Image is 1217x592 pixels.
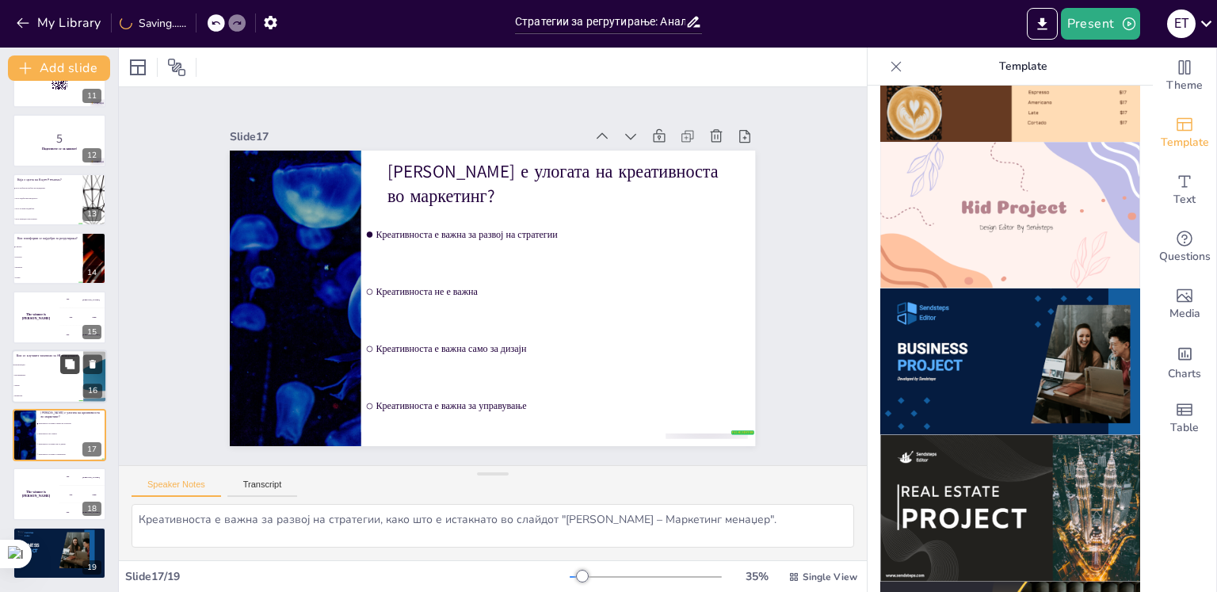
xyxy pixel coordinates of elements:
span: Дизајн [14,384,82,387]
button: Present [1061,8,1140,40]
div: 100 [59,291,106,308]
div: 300 [59,503,106,521]
span: Креативноста е важна само за дизајн [368,331,742,381]
button: Add slide [8,55,110,81]
span: Theme [1166,77,1203,94]
div: https://cdn.sendsteps.com/images/logo/sendsteps_logo_white.pnghttps://cdn.sendsteps.com/images/lo... [13,114,106,166]
span: Questions [1159,248,1211,265]
p: Template [909,48,1137,86]
button: Export to PowerPoint [1027,8,1058,40]
span: Editor [25,535,30,537]
img: thumb-11.png [880,435,1140,582]
span: Креативноста е важна за развој на стратегии [39,423,105,425]
div: 16 [12,349,107,403]
h4: The winner is [PERSON_NAME] [13,313,59,321]
span: Instagram [15,266,82,268]
img: thumb-9.png [880,142,1140,288]
strong: Подгответе се за квизот! [42,147,77,151]
span: Charts [1168,365,1201,383]
span: Маркетинг [14,395,82,397]
div: Add charts and graphs [1153,333,1216,390]
div: 200 [59,486,106,503]
button: E T [1167,8,1196,40]
button: Duplicate Slide [60,354,79,373]
span: Креативноста е важна само за дизајн [39,443,105,445]
span: LinkedIn [15,246,82,248]
span: Media [1169,305,1200,323]
div: Saving...... [120,16,186,31]
div: Add text boxes [1153,162,1216,219]
div: 14 [82,265,101,280]
div: Slide 17 / 19 [125,569,570,584]
p: 5 [17,130,101,147]
span: Да се разберат потребите на кандидатите [15,187,82,189]
span: Facebook [15,256,82,258]
div: 18 [13,468,106,520]
span: Да се подобри производството [15,197,82,199]
div: 16 [83,384,102,398]
span: Креативноста е важна за развој на стратегии [380,217,754,267]
div: Add ready made slides [1153,105,1216,162]
span: Програмирање [14,374,82,376]
div: Jaap [92,493,96,495]
input: Insert title [515,10,685,33]
div: 300 [59,327,106,344]
div: https://cdn.sendsteps.com/images/logo/sendsteps_logo_white.pnghttps://cdn.sendsteps.com/images/lo... [13,174,106,226]
span: Креативноста не е важна [39,433,105,434]
div: 19 [13,527,106,579]
div: Add images, graphics, shapes or video [1153,276,1216,333]
div: 19 [82,560,101,575]
p: Кои се клучните вештини за HR консултант? [17,353,78,358]
span: Single View [803,571,857,583]
p: Кои платформи се најдобри за регрутирање? [17,236,78,241]
div: 18 [82,502,101,516]
button: Transcript [227,479,298,497]
p: Која е целта на Buyer Personas? [17,177,78,181]
div: 200 [59,309,106,327]
div: 11 [82,89,101,103]
span: PROJECT [18,548,38,553]
button: Delete Slide [83,354,102,373]
div: Change the overall theme [1153,48,1216,105]
span: Креативноста не е важна [375,274,749,324]
div: 13 [82,207,101,221]
div: E T [1167,10,1196,38]
h4: The winner is [PERSON_NAME] [13,490,59,498]
button: Speaker Notes [132,479,221,497]
span: Text [1173,191,1196,208]
p: [PERSON_NAME] е улогата на креативноста во маркетинг? [395,149,740,234]
span: Template [1161,134,1209,151]
div: 11 [13,55,106,108]
span: Креативноста е важна за управување [363,388,737,437]
div: Jaap [92,316,96,319]
span: Twitter [15,277,82,278]
textarea: Креативноста е важна за развој на стратегии, како што е истакнато во слайдот "[PERSON_NAME] – Мар... [132,504,854,548]
div: Get real-time input from your audience [1153,219,1216,276]
div: 17 [82,442,101,456]
span: BUSINESS [18,543,40,548]
span: Sendsteps [25,532,34,534]
div: https://cdn.sendsteps.com/images/logo/sendsteps_logo_white.pnghttps://cdn.sendsteps.com/images/lo... [13,291,106,343]
span: Position [167,58,186,77]
div: Slide 17 [246,102,600,155]
div: Add a table [1153,390,1216,447]
p: [PERSON_NAME] е улогата на креативноста во маркетинг? [40,411,101,419]
div: https://cdn.sendsteps.com/images/logo/sendsteps_logo_white.pnghttps://cdn.sendsteps.com/images/lo... [13,232,106,285]
div: 12 [82,148,101,162]
span: Да се зголеми продажбата [15,208,82,209]
span: Да се пронајдат нови клиенти [15,218,82,220]
div: Layout [125,55,151,80]
span: Креативноста е важна за управување [39,453,105,455]
div: 100 [59,468,106,485]
div: 17 [13,409,106,461]
span: Комуникација [14,364,82,366]
span: Table [1170,419,1199,437]
div: 15 [82,325,101,339]
div: 35 % [738,569,776,584]
img: thumb-10.png [880,288,1140,435]
button: My Library [12,10,108,36]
